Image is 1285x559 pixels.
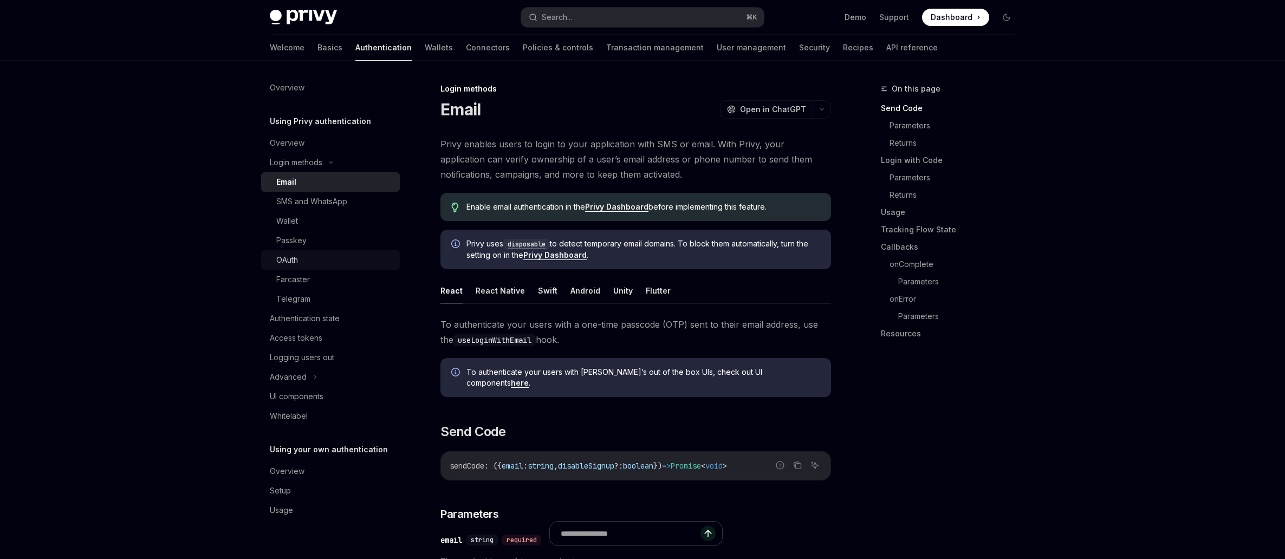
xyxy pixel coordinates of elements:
a: Telegram [261,289,400,309]
code: useLoginWithEmail [453,334,536,346]
a: Recipes [843,35,873,61]
div: SMS and WhatsApp [276,195,347,208]
div: OAuth [276,253,298,266]
img: dark logo [270,10,337,25]
a: Transaction management [606,35,704,61]
a: Email [261,172,400,192]
div: Login methods [270,156,322,169]
button: React [440,278,463,303]
button: Advanced [261,367,400,387]
div: Access tokens [270,331,322,344]
span: Privy uses to detect temporary email domains. To block them automatically, turn the setting on in... [466,238,820,261]
button: Open in ChatGPT [720,100,813,119]
a: UI components [261,387,400,406]
span: }) [653,461,662,471]
a: Login with Code [881,152,1024,169]
a: Welcome [270,35,304,61]
a: Parameters [881,117,1024,134]
a: OAuth [261,250,400,270]
h5: Using Privy authentication [270,115,371,128]
a: here [511,378,529,388]
a: Wallet [261,211,400,231]
svg: Info [451,368,462,379]
div: Farcaster [276,273,310,286]
a: SMS and WhatsApp [261,192,400,211]
div: Overview [270,81,304,94]
a: Usage [881,204,1024,221]
span: On this page [892,82,940,95]
a: disposable [503,239,550,248]
span: void [705,461,723,471]
a: Policies & controls [523,35,593,61]
button: Flutter [646,278,671,303]
span: sendCode [450,461,484,471]
h1: Email [440,100,481,119]
a: Access tokens [261,328,400,348]
button: Ask AI [808,458,822,472]
button: Toggle dark mode [998,9,1015,26]
span: Enable email authentication in the before implementing this feature. [466,201,820,212]
svg: Info [451,239,462,250]
span: Dashboard [931,12,972,23]
div: Search... [542,11,572,24]
span: Open in ChatGPT [740,104,806,115]
div: Telegram [276,292,310,305]
span: Send Code [440,423,506,440]
a: Passkey [261,231,400,250]
span: email [502,461,523,471]
a: Setup [261,481,400,500]
button: Swift [538,278,557,303]
a: Parameters [881,169,1024,186]
div: Advanced [270,370,307,383]
div: Overview [270,136,304,149]
a: Send Code [881,100,1024,117]
a: Callbacks [881,238,1024,256]
a: Farcaster [261,270,400,289]
h5: Using your own authentication [270,443,388,456]
a: User management [717,35,786,61]
div: Authentication state [270,312,340,325]
a: API reference [886,35,938,61]
div: Overview [270,465,304,478]
button: Unity [613,278,633,303]
a: onError [881,290,1024,308]
button: Report incorrect code [773,458,787,472]
a: Resources [881,325,1024,342]
a: Logging users out [261,348,400,367]
button: Login methods [261,153,400,172]
div: Usage [270,504,293,517]
a: Authentication state [261,309,400,328]
a: onComplete [881,256,1024,273]
div: Logging users out [270,351,334,364]
button: Search...⌘K [521,8,764,27]
span: To authenticate your users with [PERSON_NAME]’s out of the box UIs, check out UI components . [466,367,820,388]
svg: Tip [451,203,459,212]
span: ?: [614,461,623,471]
div: Passkey [276,234,307,247]
a: Returns [881,134,1024,152]
span: => [662,461,671,471]
code: disposable [503,239,550,250]
span: Parameters [440,506,498,522]
a: Dashboard [922,9,989,26]
a: Overview [261,461,400,481]
a: Demo [845,12,866,23]
div: UI components [270,390,323,403]
span: : [523,461,528,471]
a: Usage [261,500,400,520]
span: > [723,461,727,471]
div: Email [276,175,296,188]
span: string [528,461,554,471]
button: Android [570,278,600,303]
a: Basics [317,35,342,61]
div: Setup [270,484,291,497]
span: Privy enables users to login to your application with SMS or email. With Privy, your application ... [440,136,831,182]
button: React Native [476,278,525,303]
a: Privy Dashboard [523,250,587,260]
a: Connectors [466,35,510,61]
a: Whitelabel [261,406,400,426]
span: , [554,461,558,471]
a: Authentication [355,35,412,61]
span: ⌘ K [746,13,757,22]
span: To authenticate your users with a one-time passcode (OTP) sent to their email address, use the hook. [440,317,831,347]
